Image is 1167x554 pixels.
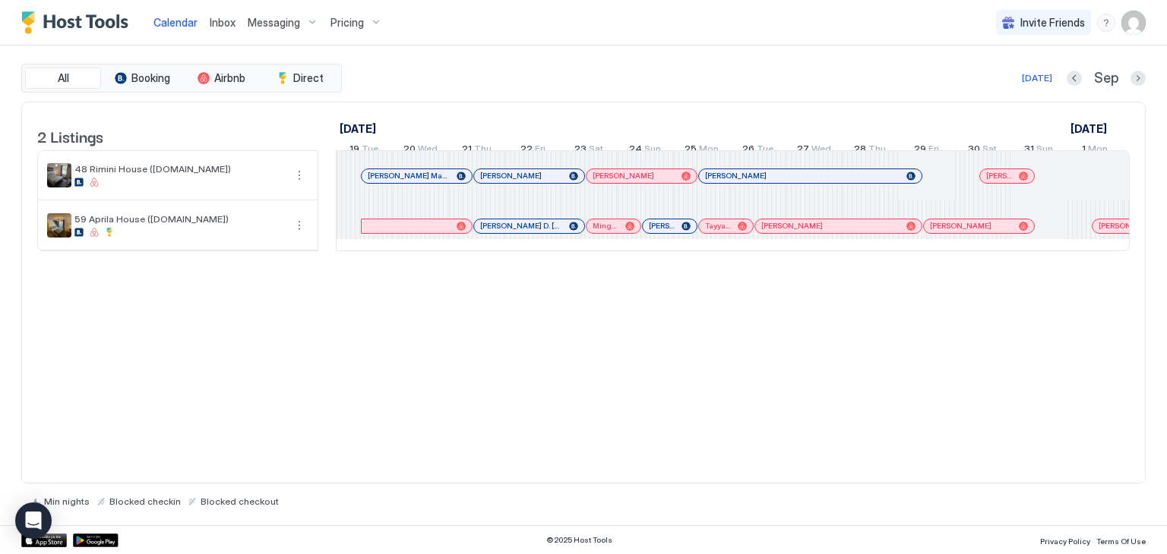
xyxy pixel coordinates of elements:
span: © 2025 Host Tools [546,535,612,545]
span: Wed [418,143,438,159]
span: 30 [968,143,980,159]
div: tab-group [21,64,342,93]
a: August 31, 2025 [1020,140,1057,162]
span: [PERSON_NAME] Man [PERSON_NAME] [368,171,451,181]
span: Privacy Policy [1040,537,1090,546]
span: [PERSON_NAME] [930,221,991,231]
div: Open Intercom Messenger [15,502,52,539]
span: Min nights [44,496,90,507]
span: Booking [131,71,170,85]
span: Direct [293,71,324,85]
span: [PERSON_NAME] D. [PERSON_NAME] [480,221,563,231]
span: [PERSON_NAME] [761,221,823,231]
div: [DATE] [1022,71,1052,85]
span: Terms Of Use [1096,537,1146,546]
span: Sat [982,143,997,159]
button: Next month [1131,71,1146,86]
span: Inbox [210,16,236,29]
span: 29 [914,143,926,159]
button: More options [290,166,308,184]
a: Host Tools Logo [21,11,135,34]
a: September 1, 2025 [1078,140,1112,162]
span: 23 [574,143,587,159]
a: August 20, 2025 [400,140,441,162]
span: [PERSON_NAME] [649,221,675,231]
span: Invite Friends [1020,16,1085,30]
span: All [58,71,69,85]
a: August 26, 2025 [738,140,777,162]
a: August 27, 2025 [793,140,835,162]
a: August 23, 2025 [571,140,607,162]
span: 48 Rimini House ([DOMAIN_NAME]) [74,163,284,175]
a: August 19, 2025 [346,140,382,162]
span: Sun [644,143,661,159]
span: 27 [797,143,809,159]
span: 19 [349,143,359,159]
span: 59 Aprila House ([DOMAIN_NAME]) [74,213,284,225]
a: Privacy Policy [1040,532,1090,548]
span: 21 [462,143,472,159]
span: Sep [1094,70,1118,87]
span: Tue [362,143,378,159]
button: Airbnb [183,68,259,89]
a: August 22, 2025 [517,140,549,162]
span: Wed [811,143,831,159]
span: Sun [1036,143,1053,159]
span: Airbnb [214,71,245,85]
a: August 28, 2025 [850,140,890,162]
a: Google Play Store [73,534,119,547]
div: menu [290,166,308,184]
span: Tue [757,143,773,159]
span: Sat [589,143,603,159]
span: 1 [1082,143,1086,159]
button: Booking [104,68,180,89]
span: Pricing [330,16,364,30]
button: Direct [262,68,338,89]
span: 31 [1024,143,1034,159]
span: 28 [854,143,866,159]
div: menu [1097,14,1115,32]
span: Mon [699,143,719,159]
button: Previous month [1067,71,1082,86]
span: 2 Listings [37,124,103,147]
span: 20 [403,143,416,159]
span: 26 [742,143,754,159]
span: Blocked checkin [109,496,181,507]
div: menu [290,216,308,235]
button: More options [290,216,308,235]
a: August 24, 2025 [625,140,665,162]
span: [PERSON_NAME] [593,171,654,181]
a: August 21, 2025 [458,140,495,162]
a: August 25, 2025 [681,140,723,162]
a: App Store [21,534,67,547]
span: 25 [685,143,697,159]
span: 22 [520,143,533,159]
a: September 1, 2025 [1067,118,1111,140]
span: [PERSON_NAME] [986,171,1013,181]
span: [PERSON_NAME] [480,171,542,181]
span: Thu [474,143,492,159]
span: [PERSON_NAME] [705,171,767,181]
a: Calendar [153,14,198,30]
span: Messaging [248,16,300,30]
span: [PERSON_NAME] [1099,221,1160,231]
span: Fri [535,143,546,159]
div: listing image [47,213,71,238]
div: listing image [47,163,71,187]
span: Tayyab [PERSON_NAME] [705,221,732,231]
span: Mon [1088,143,1108,159]
a: Inbox [210,14,236,30]
a: August 30, 2025 [964,140,1001,162]
span: Fri [928,143,939,159]
div: User profile [1121,11,1146,35]
span: 24 [629,143,642,159]
a: August 19, 2025 [336,118,380,140]
span: Thu [868,143,886,159]
button: All [25,68,101,89]
a: Terms Of Use [1096,532,1146,548]
span: Calendar [153,16,198,29]
a: August 29, 2025 [910,140,943,162]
